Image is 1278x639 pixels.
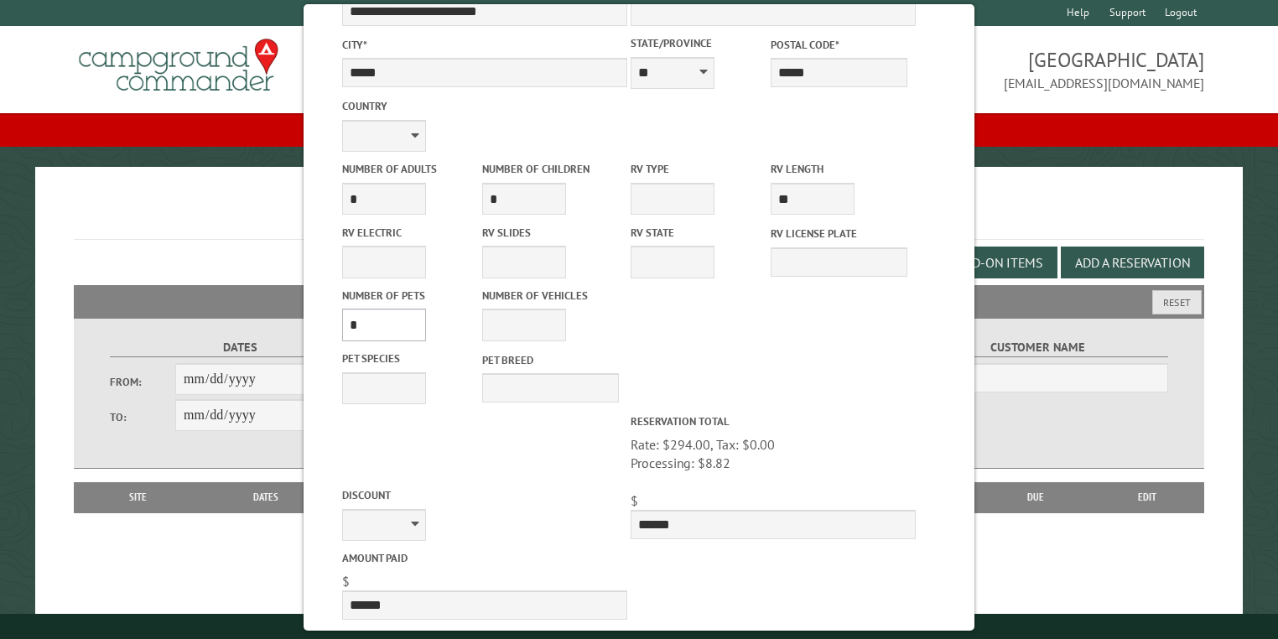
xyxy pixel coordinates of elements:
[342,225,479,241] label: RV Electric
[74,33,283,98] img: Campground Commander
[631,436,916,473] span: Rate: $294.00, Tax: $0.00
[771,161,907,177] label: RV Length
[74,285,1205,317] h2: Filters
[110,409,175,425] label: To:
[1152,290,1202,314] button: Reset
[342,37,627,53] label: City
[913,247,1057,278] button: Edit Add-on Items
[907,338,1168,357] label: Customer Name
[193,482,339,512] th: Dates
[342,573,350,590] span: $
[342,288,479,304] label: Number of Pets
[631,492,638,509] span: $
[982,482,1089,512] th: Due
[82,482,194,512] th: Site
[631,161,767,177] label: RV Type
[631,35,767,51] label: State/Province
[342,487,627,503] label: Discount
[110,338,371,357] label: Dates
[631,413,916,429] label: Reservation Total
[631,454,916,472] div: Processing: $8.82
[482,288,619,304] label: Number of Vehicles
[342,161,479,177] label: Number of Adults
[1089,482,1204,512] th: Edit
[482,352,619,368] label: Pet breed
[342,98,627,114] label: Country
[342,351,479,366] label: Pet species
[631,225,767,241] label: RV State
[544,621,734,631] small: © Campground Commander LLC. All rights reserved.
[74,194,1205,240] h1: Reservations
[482,225,619,241] label: RV Slides
[771,37,907,53] label: Postal Code
[110,374,175,390] label: From:
[482,161,619,177] label: Number of Children
[1061,247,1204,278] button: Add a Reservation
[342,550,627,566] label: Amount paid
[771,226,907,242] label: RV License Plate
